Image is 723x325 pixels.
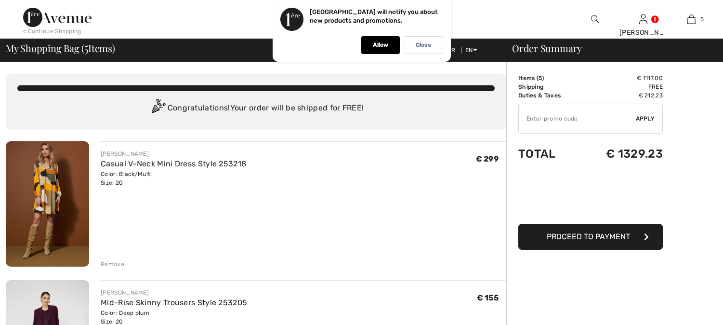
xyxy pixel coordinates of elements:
[619,27,667,38] div: [PERSON_NAME]
[17,99,495,118] div: Congratulations! Your order will be shipped for FREE!
[519,104,636,133] input: Promo code
[101,159,246,168] a: Casual V-Neck Mini Dress Style 253218
[639,14,647,25] img: My Info
[101,170,246,187] div: Color: Black/Multi Size: 20
[518,82,580,91] td: Shipping
[518,91,580,100] td: Duties & Taxes
[477,293,499,302] span: € 155
[668,14,715,25] a: 5
[500,43,717,53] div: Order Summary
[518,74,580,82] td: Items ( )
[580,82,663,91] td: Free
[700,15,704,24] span: 5
[310,8,438,24] p: [GEOGRAPHIC_DATA] will notify you about new products and promotions.
[416,41,431,49] p: Close
[687,14,696,25] img: My Bag
[518,170,663,220] iframe: PayPal
[373,41,388,49] p: Allow
[591,14,599,25] img: search the website
[636,114,655,123] span: Apply
[639,14,647,24] a: Sign In
[84,41,88,54] span: 5
[547,232,630,241] span: Proceed to Payment
[580,137,663,170] td: € 1329.23
[101,260,124,269] div: Remove
[23,8,92,27] img: 1ère Avenue
[518,224,663,250] button: Proceed to Payment
[518,137,580,170] td: Total
[6,43,115,53] span: My Shopping Bag ( Items)
[580,74,663,82] td: € 1117.00
[476,154,499,163] span: € 299
[101,298,247,307] a: Mid-Rise Skinny Trousers Style 253205
[101,288,247,297] div: [PERSON_NAME]
[101,149,246,158] div: [PERSON_NAME]
[539,75,542,81] span: 5
[6,141,89,267] img: Casual V-Neck Mini Dress Style 253218
[23,27,81,36] div: < Continue Shopping
[465,47,477,54] span: EN
[580,91,663,100] td: € 212.23
[148,99,168,118] img: Congratulation2.svg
